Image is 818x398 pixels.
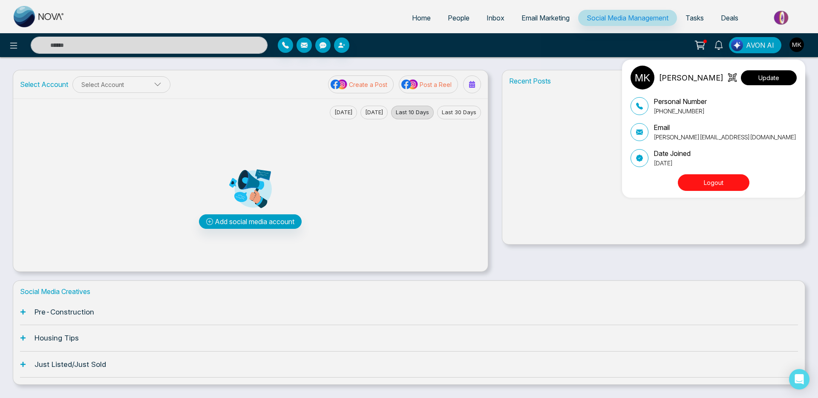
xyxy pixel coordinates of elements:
[741,70,797,85] button: Update
[654,159,691,167] p: [DATE]
[654,122,796,133] p: Email
[654,133,796,141] p: [PERSON_NAME][EMAIL_ADDRESS][DOMAIN_NAME]
[789,369,809,389] div: Open Intercom Messenger
[654,96,707,107] p: Personal Number
[659,72,723,84] p: [PERSON_NAME]
[654,148,691,159] p: Date Joined
[654,107,707,115] p: [PHONE_NUMBER]
[678,174,749,191] button: Logout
